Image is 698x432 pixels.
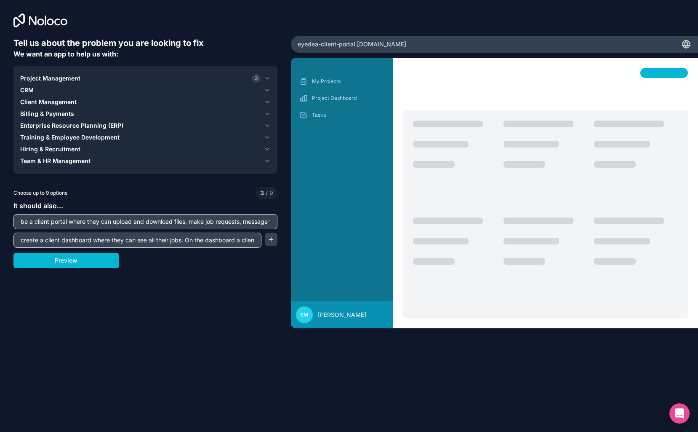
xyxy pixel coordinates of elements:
[20,133,120,142] span: Training & Employee Development
[300,311,308,318] span: SM
[20,96,271,108] button: Client Management
[13,253,119,268] button: Preview
[13,37,277,49] h6: Tell us about the problem you are looking to fix
[298,75,386,295] div: scrollable content
[20,110,74,118] span: Billing & Payments
[266,189,268,196] span: /
[312,112,384,118] p: Tasks
[318,311,366,319] span: [PERSON_NAME]
[20,157,91,165] span: Team & HR Management
[13,189,67,197] span: Choose up to 9 options
[20,131,271,143] button: Training & Employee Development
[20,143,271,155] button: Hiring & Recruitment
[260,189,264,197] span: 3
[312,78,384,85] p: My Projects
[20,98,77,106] span: Client Management
[264,189,273,197] span: 9
[20,72,271,84] button: Project Management3
[20,121,123,130] span: Enterprise Resource Planning (ERP)
[13,201,63,210] span: It should also...
[312,95,384,102] p: Project Dashboard
[20,155,271,167] button: Team & HR Management
[298,40,406,48] span: eyedea-client-portal .[DOMAIN_NAME]
[20,84,271,96] button: CRM
[20,145,80,153] span: Hiring & Recruitment
[252,74,261,83] span: 3
[20,86,34,94] span: CRM
[20,108,271,120] button: Billing & Payments
[13,50,118,58] span: We want an app to help us with:
[669,403,690,424] div: Open Intercom Messenger
[20,74,80,83] span: Project Management
[20,120,271,131] button: Enterprise Resource Planning (ERP)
